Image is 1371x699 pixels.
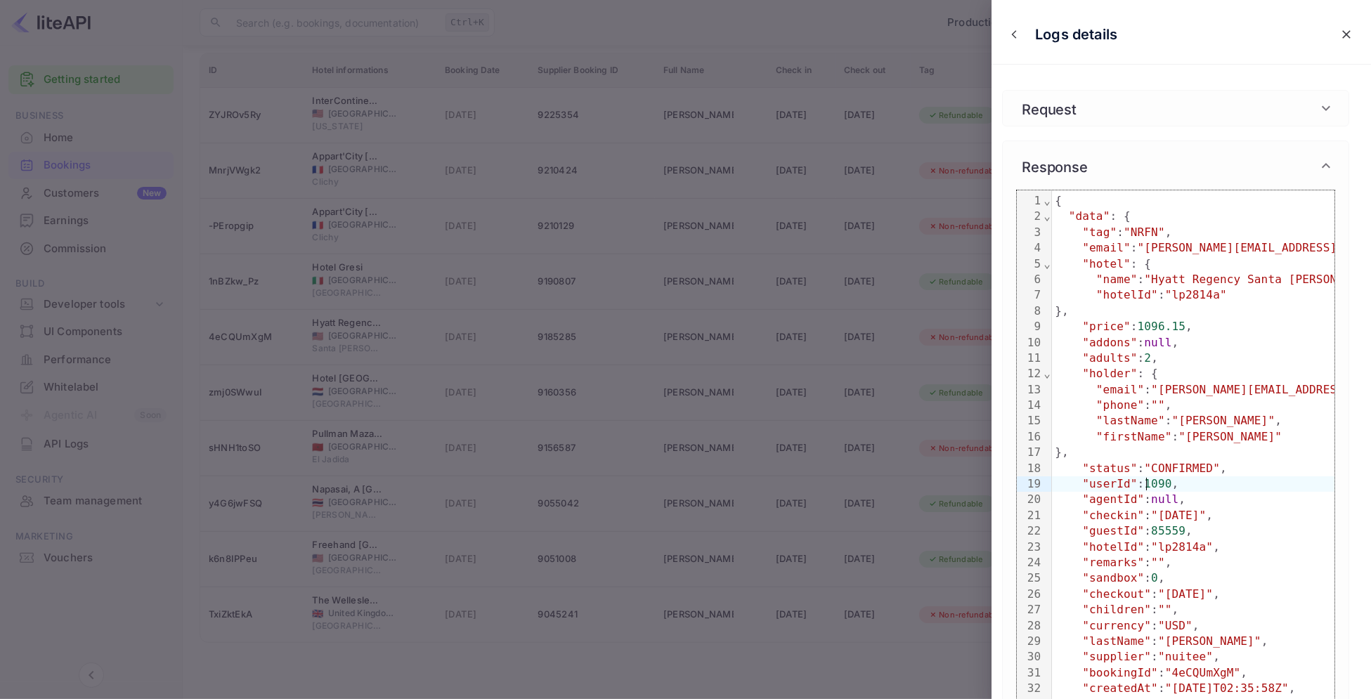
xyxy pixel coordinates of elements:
span: "sandbox" [1082,571,1144,584]
div: 29 [1017,634,1043,649]
span: "currency" [1082,619,1151,632]
div: 12 [1017,366,1043,381]
div: 11 [1017,351,1043,366]
span: null [1144,336,1171,349]
div: 10 [1017,335,1043,351]
span: "data" [1069,209,1110,223]
span: "hotelId" [1096,288,1158,301]
span: "supplier" [1082,650,1151,663]
span: "lp2814a" [1165,288,1227,301]
div: 5 [1017,256,1043,272]
div: 6 [1017,272,1043,287]
span: "checkout" [1082,587,1151,601]
span: 0 [1151,571,1158,584]
span: "[PERSON_NAME]" [1178,430,1282,443]
span: "children" [1082,603,1151,616]
span: "nuitee" [1158,650,1213,663]
span: "[DATE]T02:35:58Z" [1165,681,1289,695]
span: "lastName" [1096,414,1165,427]
div: 21 [1017,508,1043,523]
span: "email" [1082,241,1130,254]
div: 20 [1017,492,1043,507]
span: "remarks" [1082,556,1144,569]
div: 8 [1017,303,1043,319]
button: close [1334,22,1359,47]
span: "phone" [1096,398,1144,412]
div: 3 [1017,225,1043,240]
span: "4eCQUmXgM" [1165,666,1241,679]
span: "[PERSON_NAME]" [1171,414,1275,427]
span: "NRFN" [1124,226,1165,239]
span: "firstName" [1096,430,1172,443]
div: 17 [1017,445,1043,460]
div: 18 [1017,461,1043,476]
span: "price" [1082,320,1130,333]
span: "lp2814a" [1151,540,1213,554]
span: "addons" [1082,336,1137,349]
h6: Request [1017,98,1081,119]
div: 23 [1017,540,1043,555]
div: 22 [1017,523,1043,539]
div: 9 [1017,319,1043,334]
div: Response [1003,141,1349,190]
div: 2 [1017,209,1043,224]
div: 15 [1017,413,1043,429]
span: Fold line [1043,257,1051,270]
h6: Response [1017,155,1093,176]
span: "status" [1082,462,1137,475]
span: "email" [1096,383,1144,396]
span: "[DATE]" [1158,587,1213,601]
span: "USD" [1158,619,1193,632]
div: 25 [1017,570,1043,586]
span: "guestId" [1082,524,1144,537]
div: 7 [1017,287,1043,303]
div: 24 [1017,555,1043,570]
span: "" [1158,603,1172,616]
span: "" [1151,398,1165,412]
div: 31 [1017,665,1043,681]
span: "tag" [1082,226,1117,239]
span: "holder" [1082,367,1137,380]
span: "createdAt" [1082,681,1158,695]
span: "[PERSON_NAME]" [1158,634,1261,648]
span: "CONFIRMED" [1144,462,1220,475]
div: 30 [1017,649,1043,665]
span: 85559 [1151,524,1185,537]
div: 13 [1017,382,1043,398]
span: "agentId" [1082,492,1144,506]
span: "checkin" [1082,509,1144,522]
span: 1096.15 [1138,320,1185,333]
div: 32 [1017,681,1043,696]
div: 26 [1017,587,1043,602]
span: "lastName" [1082,634,1151,648]
div: Request [1003,91,1349,126]
span: Fold line [1043,367,1051,380]
button: close [1003,24,1025,45]
span: null [1151,492,1178,506]
div: 1 [1017,193,1043,209]
span: Fold line [1043,209,1051,223]
div: 4 [1017,240,1043,256]
div: 27 [1017,602,1043,618]
div: 16 [1017,429,1043,445]
div: 14 [1017,398,1043,413]
span: "adults" [1082,351,1137,365]
span: "hotelId" [1082,540,1144,554]
span: Fold line [1043,194,1051,207]
span: "userId" [1082,477,1137,490]
span: "name" [1096,273,1138,286]
span: "hotel" [1082,257,1130,270]
span: 2 [1144,351,1151,365]
div: 28 [1017,618,1043,634]
p: Logs details [1035,24,1117,45]
div: 19 [1017,476,1043,492]
span: "" [1151,556,1165,569]
span: 1090 [1144,477,1171,490]
span: "bookingId" [1082,666,1158,679]
span: "[DATE]" [1151,509,1206,522]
